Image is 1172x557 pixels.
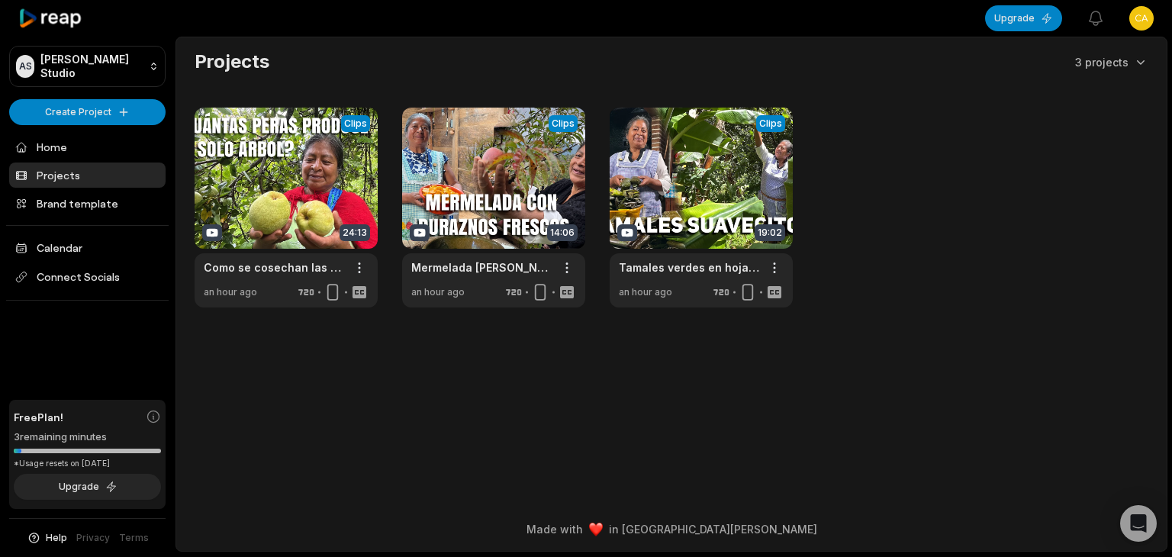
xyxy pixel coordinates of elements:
a: Brand template [9,191,166,216]
div: 3 remaining minutes [14,430,161,445]
a: Mermelada [PERSON_NAME] con ingredientes frescos del campo [411,259,552,275]
a: Calendar [9,235,166,260]
span: Help [46,531,67,545]
a: Privacy [76,531,110,545]
a: Home [9,134,166,159]
span: Connect Socials [9,263,166,291]
div: Made with in [GEOGRAPHIC_DATA][PERSON_NAME] [190,521,1153,537]
p: [PERSON_NAME] Studio [40,53,143,80]
button: Help [27,531,67,545]
button: 3 projects [1075,54,1148,70]
button: Create Project [9,99,166,125]
button: Upgrade [14,474,161,500]
div: AS [16,55,34,78]
a: Tamales verdes en hoja de plátano: suavecitos y esponjosos [619,259,759,275]
button: Upgrade [985,5,1062,31]
div: *Usage resets on [DATE] [14,458,161,469]
span: Free Plan! [14,409,63,425]
img: heart emoji [589,523,603,536]
a: Como se cosechan las peras: los cuidados más importantes [204,259,344,275]
div: Open Intercom Messenger [1120,505,1157,542]
a: Projects [9,163,166,188]
a: Terms [119,531,149,545]
h2: Projects [195,50,269,74]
